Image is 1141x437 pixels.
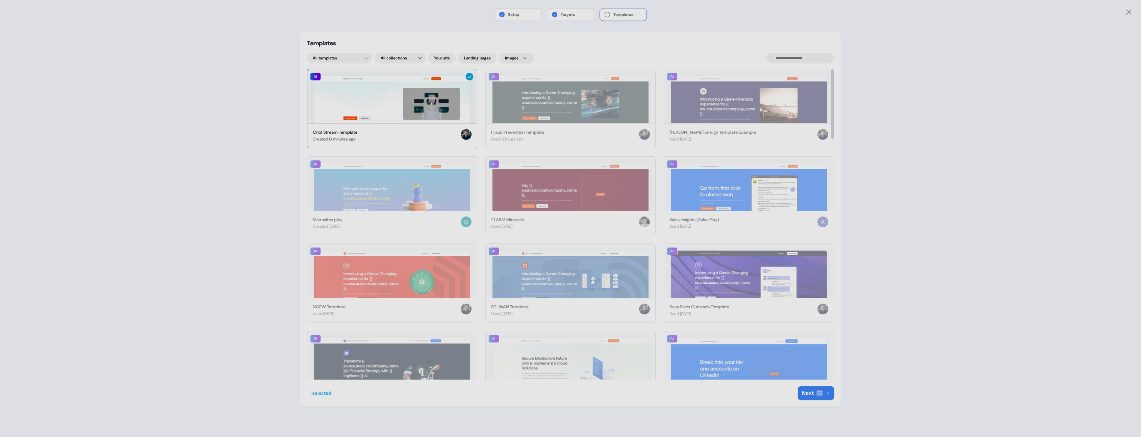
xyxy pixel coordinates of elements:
[458,53,497,63] button: Landing pages
[485,156,656,236] button: 1:1 ABM MicrositeAI1:1 ABM MicrositeUsed [DATE]Vincent
[313,223,343,230] div: Created [DATE]
[671,251,827,298] img: Rasa Sales Outreach Template
[307,331,477,410] button: OpenText Sales TemplateAI
[491,310,529,317] div: Used [DATE]
[461,216,472,227] img: David
[310,247,321,255] div: AI
[307,243,477,323] button: NGFW TemplateAINGFW TemplateUsed [DATE]James
[307,53,372,63] button: All templates
[669,216,719,223] div: Sales Insights (Sales Play)
[313,216,343,223] div: Microsites play
[491,216,525,223] div: 1:1 ABM Microsite
[664,69,834,148] button: Rystad Energy Template ExampleAI[PERSON_NAME] Energy Template ExampleUsed [DATE]James
[491,129,544,136] div: Fraud Prevention Template
[669,310,729,317] div: Used [DATE]
[313,304,346,310] div: NGFW Template
[669,304,729,310] div: Rasa Sales Outreach Template
[314,251,470,298] img: NGFW Template
[307,156,477,236] button: Microsites playAIMicrosites playCreated [DATE]David
[547,8,594,21] button: Targets
[314,76,470,123] img: Cribl Stream Template
[313,55,337,61] span: All templates
[492,76,649,123] img: Fraud Prevention Template
[667,73,678,81] div: AI
[639,216,650,227] img: Vincent
[600,8,647,21] button: Templates
[492,338,649,385] img: Alkira Sales Template
[499,53,534,63] button: Images
[488,335,499,343] div: AI
[1125,8,1133,16] a: Close
[314,338,470,385] img: OpenText Sales Template
[671,76,827,123] img: Rystad Energy Template Example
[311,390,331,396] div: 1 selected
[639,304,650,314] img: James
[313,136,357,143] div: Created 13 minutes ago
[485,243,656,323] button: SD-WAN TemplateAISD-WAN TemplateUsed [DATE]James
[461,304,472,314] img: James
[488,160,499,168] div: AI
[428,53,456,63] button: Your site
[667,335,678,343] div: AI
[817,216,828,227] img: Aaron
[667,160,678,168] div: AI
[491,223,525,230] div: Used [DATE]
[313,310,346,317] div: Used [DATE]
[307,39,375,47] div: Templates
[313,129,357,136] div: Cribl Stream Template
[461,129,472,140] img: James
[817,304,828,314] img: James
[664,243,834,323] button: Rasa Sales Outreach TemplateAIRasa Sales Outreach TemplateUsed [DATE]James
[381,55,407,61] span: All collections
[798,386,834,400] button: Next
[671,163,827,211] img: Sales Insights (Sales Play)
[669,136,756,143] div: Used [DATE]
[491,136,544,143] div: Used 3 hours ago
[669,129,756,136] div: [PERSON_NAME] Energy Template Example
[488,73,499,81] div: AI
[667,247,678,255] div: AI
[314,163,470,211] img: Microsites play
[310,160,321,168] div: AI
[669,223,719,230] div: Used [DATE]
[664,156,834,236] button: Sales Insights (Sales Play)AISales Insights (Sales Play)Used [DATE]Aaron
[485,331,656,410] button: Alkira Sales TemplateAI
[639,129,650,140] img: James
[492,251,649,298] img: SD-WAN Template
[375,53,426,63] button: All collections
[488,247,499,255] div: AI
[307,69,477,148] button: Cribl Stream TemplateAICribl Stream TemplateCreated 13 minutes agoJames
[310,335,321,343] div: AI
[491,304,529,310] div: SD-WAN Template
[307,388,335,399] button: 1selected
[485,69,656,148] button: Fraud Prevention TemplateAIFraud Prevention TemplateUsed 3 hours agoJames
[310,73,321,81] div: AI
[671,338,827,385] img: LinkedIn 1:1 Ads (Sales Play)
[492,163,649,211] img: 1:1 ABM Microsite
[817,129,828,140] img: James
[494,8,541,21] button: Setup
[664,331,834,410] button: LinkedIn 1:1 Ads (Sales Play)AI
